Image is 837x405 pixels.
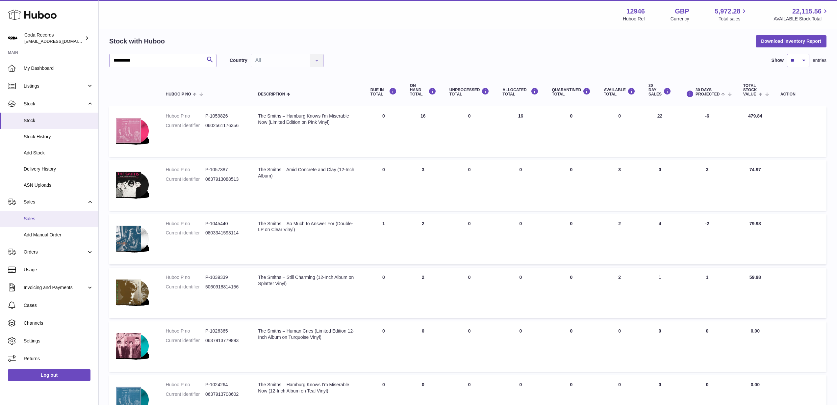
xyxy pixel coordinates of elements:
[364,321,403,372] td: 0
[205,167,245,173] dd: P-1057387
[403,214,443,264] td: 2
[258,382,357,394] div: The Smiths – Hamburg Knows I’m Miserable Now (12-Inch Album on Teal Vinyl)
[443,106,496,157] td: 0
[24,338,93,344] span: Settings
[743,84,757,97] span: Total stock value
[24,134,93,140] span: Stock History
[24,83,87,89] span: Listings
[626,7,645,16] strong: 12946
[24,232,93,238] span: Add Manual Order
[166,221,205,227] dt: Huboo P no
[623,16,645,22] div: Huboo Ref
[24,118,93,124] span: Stock
[24,216,93,222] span: Sales
[24,302,93,309] span: Cases
[570,328,572,334] span: 0
[597,268,642,318] td: 2
[570,221,572,226] span: 0
[8,33,18,43] img: haz@pcatmedia.com
[774,16,829,22] span: AVAILABLE Stock Total
[364,160,403,210] td: 0
[166,391,205,397] dt: Current identifier
[403,160,443,210] td: 3
[24,320,93,326] span: Channels
[443,214,496,264] td: 0
[678,268,737,318] td: 1
[24,150,93,156] span: Add Stock
[364,268,403,318] td: 0
[230,57,247,64] label: Country
[715,7,748,22] a: 5,972.28 Total sales
[719,16,748,22] span: Total sales
[205,382,245,388] dd: P-1024264
[364,214,403,264] td: 1
[166,113,205,119] dt: Huboo P no
[443,268,496,318] td: 0
[748,113,762,119] span: 479.84
[364,106,403,157] td: 0
[642,160,678,210] td: 0
[678,321,737,372] td: 0
[496,106,545,157] td: 16
[24,199,87,205] span: Sales
[205,328,245,334] dd: P-1026365
[696,88,720,96] span: 30 DAYS PROJECTED
[749,275,761,280] span: 59.98
[8,369,90,381] a: Log out
[648,84,671,97] div: 30 DAY SALES
[166,122,205,129] dt: Current identifier
[749,167,761,172] span: 74.97
[166,230,205,236] dt: Current identifier
[24,267,93,273] span: Usage
[205,113,245,119] dd: P-1059826
[166,167,205,173] dt: Huboo P no
[678,106,737,157] td: -6
[678,214,737,264] td: -2
[205,337,245,344] dd: 0637913779893
[410,84,436,97] div: ON HAND Total
[403,268,443,318] td: 2
[166,176,205,182] dt: Current identifier
[570,167,572,172] span: 0
[813,57,826,64] span: entries
[502,88,539,96] div: ALLOCATED Total
[756,35,826,47] button: Download Inventory Report
[166,274,205,281] dt: Huboo P no
[403,106,443,157] td: 16
[370,88,397,96] div: DUE IN TOTAL
[751,328,760,334] span: 0.00
[24,101,87,107] span: Stock
[116,167,149,202] img: product image
[671,16,689,22] div: Currency
[205,176,245,182] dd: 0637913088513
[749,221,761,226] span: 79.98
[24,249,87,255] span: Orders
[604,88,635,96] div: AVAILABLE Total
[24,182,93,188] span: ASN Uploads
[597,321,642,372] td: 0
[496,321,545,372] td: 0
[109,37,165,46] h2: Stock with Huboo
[443,321,496,372] td: 0
[205,221,245,227] dd: P-1045440
[258,274,357,287] div: The Smiths – Still Charming (12-Inch Album on Splatter Vinyl)
[496,268,545,318] td: 0
[166,284,205,290] dt: Current identifier
[449,88,490,96] div: UNPROCESSED Total
[166,328,205,334] dt: Huboo P no
[570,275,572,280] span: 0
[774,7,829,22] a: 22,115.56 AVAILABLE Stock Total
[258,113,357,125] div: The Smiths – Hamburg Knows I'm Miserable Now (Limited Edition on Pink Vinyl)
[205,274,245,281] dd: P-1039339
[205,391,245,397] dd: 0637913708602
[116,274,149,310] img: product image
[675,7,689,16] strong: GBP
[792,7,822,16] span: 22,115.56
[443,160,496,210] td: 0
[116,113,149,148] img: product image
[552,88,591,96] div: QUARANTINED Total
[496,214,545,264] td: 0
[205,122,245,129] dd: 0602561176356
[24,166,93,172] span: Delivery History
[24,356,93,362] span: Returns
